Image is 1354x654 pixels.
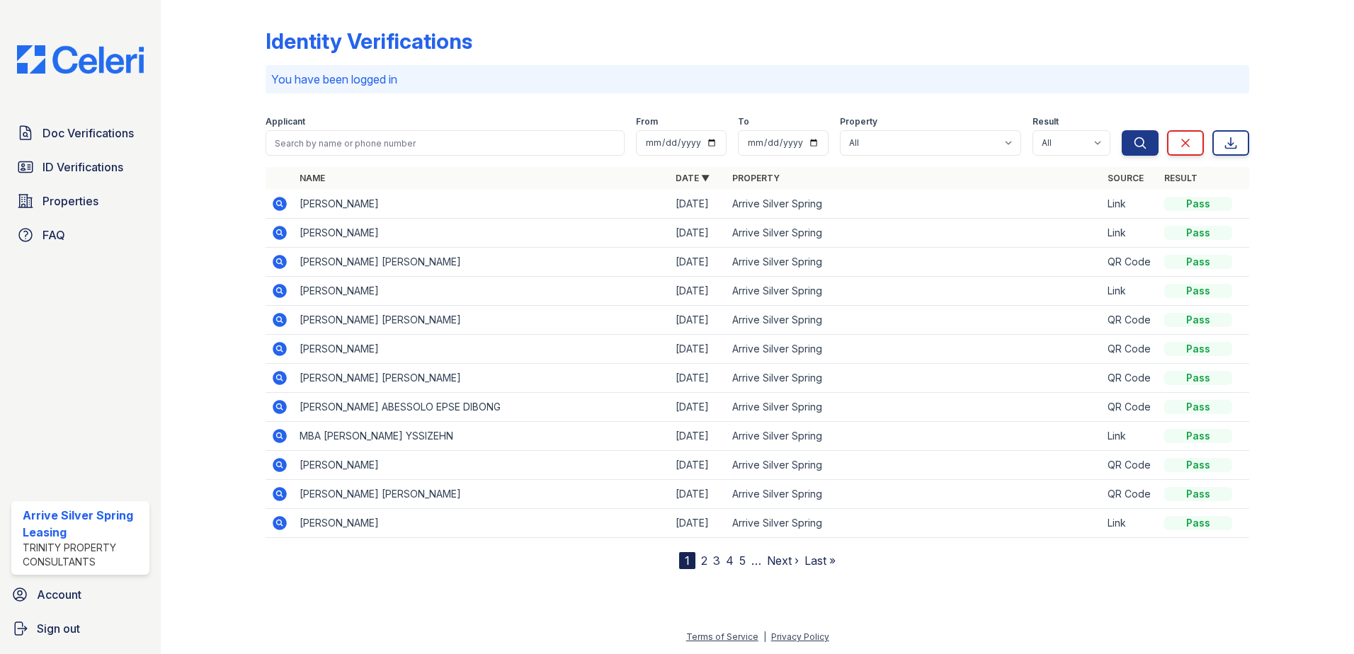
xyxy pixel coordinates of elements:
[6,580,155,609] a: Account
[727,364,1103,393] td: Arrive Silver Spring
[670,509,727,538] td: [DATE]
[726,553,734,568] a: 4
[6,45,155,74] img: CE_Logo_Blue-a8612792a0a2168367f1c8372b55b34899dd931a85d93a1a3d3e32e68fde9ad4.png
[636,116,658,127] label: From
[1164,313,1232,327] div: Pass
[294,335,670,364] td: [PERSON_NAME]
[727,277,1103,306] td: Arrive Silver Spring
[23,541,144,569] div: Trinity Property Consultants
[670,306,727,335] td: [DATE]
[11,187,149,215] a: Properties
[727,393,1103,422] td: Arrive Silver Spring
[701,553,707,568] a: 2
[670,480,727,509] td: [DATE]
[670,364,727,393] td: [DATE]
[294,306,670,335] td: [PERSON_NAME] [PERSON_NAME]
[6,614,155,643] a: Sign out
[1102,451,1159,480] td: QR Code
[713,553,720,568] a: 3
[1102,190,1159,219] td: Link
[727,451,1103,480] td: Arrive Silver Spring
[679,552,695,569] div: 1
[1108,173,1144,183] a: Source
[1164,342,1232,356] div: Pass
[294,451,670,480] td: [PERSON_NAME]
[294,509,670,538] td: [PERSON_NAME]
[670,422,727,451] td: [DATE]
[727,190,1103,219] td: Arrive Silver Spring
[294,277,670,306] td: [PERSON_NAME]
[42,226,65,243] span: FAQ
[11,153,149,181] a: ID Verifications
[1164,516,1232,530] div: Pass
[1164,371,1232,385] div: Pass
[294,480,670,509] td: [PERSON_NAME] [PERSON_NAME]
[1102,364,1159,393] td: QR Code
[739,553,746,568] a: 5
[727,480,1103,509] td: Arrive Silver Spring
[1164,197,1232,211] div: Pass
[1164,226,1232,240] div: Pass
[670,248,727,277] td: [DATE]
[37,620,80,637] span: Sign out
[738,116,749,127] label: To
[840,116,877,127] label: Property
[1102,422,1159,451] td: Link
[1102,248,1159,277] td: QR Code
[266,130,625,156] input: Search by name or phone number
[727,219,1103,248] td: Arrive Silver Spring
[11,119,149,147] a: Doc Verifications
[670,219,727,248] td: [DATE]
[1164,487,1232,501] div: Pass
[1164,173,1197,183] a: Result
[1032,116,1059,127] label: Result
[1164,458,1232,472] div: Pass
[42,193,98,210] span: Properties
[1102,277,1159,306] td: Link
[1164,429,1232,443] div: Pass
[670,335,727,364] td: [DATE]
[670,190,727,219] td: [DATE]
[670,451,727,480] td: [DATE]
[771,631,829,642] a: Privacy Policy
[727,422,1103,451] td: Arrive Silver Spring
[23,507,144,541] div: Arrive Silver Spring Leasing
[42,159,123,176] span: ID Verifications
[42,125,134,142] span: Doc Verifications
[670,393,727,422] td: [DATE]
[670,277,727,306] td: [DATE]
[266,28,472,54] div: Identity Verifications
[676,173,710,183] a: Date ▼
[266,116,305,127] label: Applicant
[686,631,758,642] a: Terms of Service
[294,393,670,422] td: [PERSON_NAME] ABESSOLO EPSE DIBONG
[751,552,761,569] span: …
[11,221,149,249] a: FAQ
[1102,335,1159,364] td: QR Code
[1102,480,1159,509] td: QR Code
[271,71,1244,88] p: You have been logged in
[294,422,670,451] td: MBA [PERSON_NAME] YSSIZEHN
[1164,284,1232,298] div: Pass
[1102,509,1159,538] td: Link
[294,364,670,393] td: [PERSON_NAME] [PERSON_NAME]
[294,219,670,248] td: [PERSON_NAME]
[1164,255,1232,269] div: Pass
[1164,400,1232,414] div: Pass
[294,190,670,219] td: [PERSON_NAME]
[763,631,766,642] div: |
[727,509,1103,538] td: Arrive Silver Spring
[732,173,780,183] a: Property
[1102,219,1159,248] td: Link
[727,248,1103,277] td: Arrive Silver Spring
[767,553,799,568] a: Next ›
[1102,393,1159,422] td: QR Code
[727,335,1103,364] td: Arrive Silver Spring
[804,553,836,568] a: Last »
[294,248,670,277] td: [PERSON_NAME] [PERSON_NAME]
[300,173,325,183] a: Name
[1102,306,1159,335] td: QR Code
[727,306,1103,335] td: Arrive Silver Spring
[37,586,81,603] span: Account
